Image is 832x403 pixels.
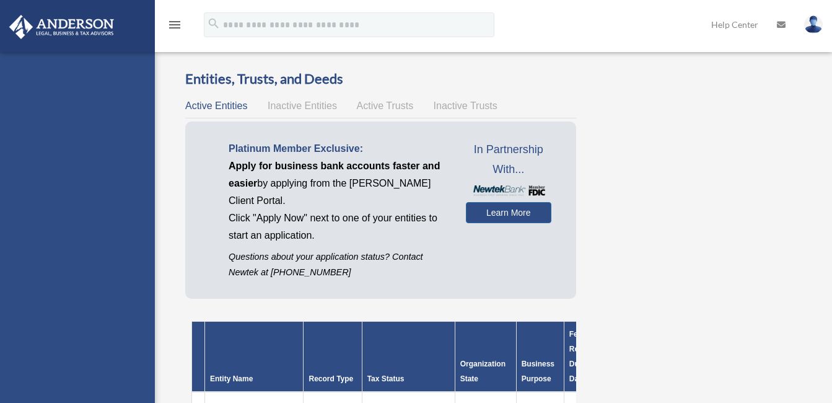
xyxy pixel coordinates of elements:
a: menu [167,22,182,32]
i: menu [167,17,182,32]
p: Platinum Member Exclusive: [229,140,447,157]
span: Active Entities [185,100,247,111]
th: Business Purpose [516,322,564,392]
span: In Partnership With... [466,140,551,179]
a: Learn More [466,202,551,223]
th: Organization State [455,322,516,392]
img: NewtekBankLogoSM.png [472,185,545,196]
p: Questions about your application status? Contact Newtek at [PHONE_NUMBER] [229,249,447,280]
th: Tax Status [362,322,455,392]
th: Federal Return Due Date [564,322,604,392]
i: search [207,17,221,30]
p: Click "Apply Now" next to one of your entities to start an application. [229,210,447,244]
p: by applying from the [PERSON_NAME] Client Portal. [229,157,447,210]
span: Inactive Entities [268,100,337,111]
img: User Pic [804,15,823,33]
span: Active Trusts [357,100,414,111]
th: Entity Name [205,322,304,392]
img: Anderson Advisors Platinum Portal [6,15,118,39]
span: Inactive Trusts [434,100,497,111]
span: Apply for business bank accounts faster and easier [229,161,440,188]
h3: Entities, Trusts, and Deeds [185,69,576,89]
th: Record Type [304,322,362,392]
